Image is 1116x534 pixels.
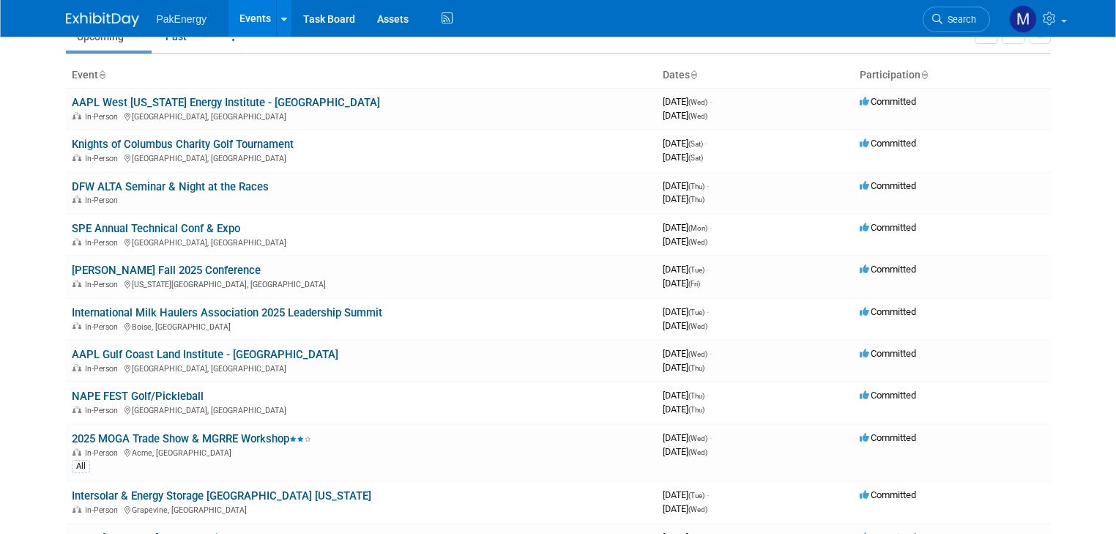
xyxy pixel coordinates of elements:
img: In-Person Event [72,238,81,245]
div: All [72,460,90,473]
img: In-Person Event [72,322,81,330]
a: Sort by Start Date [690,69,697,81]
span: Committed [860,264,916,275]
img: In-Person Event [72,154,81,161]
span: [DATE] [663,222,712,233]
span: Committed [860,138,916,149]
div: [US_STATE][GEOGRAPHIC_DATA], [GEOGRAPHIC_DATA] [72,278,651,289]
th: Event [66,63,657,88]
span: (Tue) [688,492,704,500]
a: 2025 MOGA Trade Show & MGRRE Workshop [72,432,311,445]
span: - [707,306,709,317]
span: In-Person [85,322,122,332]
span: Committed [860,222,916,233]
a: Search [923,7,990,32]
span: [DATE] [663,503,707,514]
span: Committed [860,390,916,401]
th: Participation [854,63,1051,88]
img: In-Person Event [72,448,81,456]
span: Committed [860,180,916,191]
span: [DATE] [663,362,704,373]
a: Sort by Event Name [98,69,105,81]
span: Committed [860,348,916,359]
span: In-Person [85,280,122,289]
span: (Wed) [688,448,707,456]
span: Committed [860,489,916,500]
a: Intersolar & Energy Storage [GEOGRAPHIC_DATA] [US_STATE] [72,489,371,503]
span: In-Person [85,448,122,458]
span: [DATE] [663,180,709,191]
span: [DATE] [663,138,707,149]
span: (Wed) [688,98,707,106]
div: Acme, [GEOGRAPHIC_DATA] [72,446,651,458]
img: In-Person Event [72,505,81,513]
span: In-Person [85,406,122,415]
span: In-Person [85,154,122,163]
img: In-Person Event [72,364,81,371]
span: - [705,138,707,149]
span: (Wed) [688,350,707,358]
div: [GEOGRAPHIC_DATA], [GEOGRAPHIC_DATA] [72,362,651,374]
span: (Thu) [688,196,704,204]
span: (Thu) [688,392,704,400]
span: (Wed) [688,434,707,442]
span: (Thu) [688,182,704,190]
a: DFW ALTA Seminar & Night at the Races [72,180,269,193]
span: (Wed) [688,238,707,246]
span: (Sat) [688,140,703,148]
span: [DATE] [663,306,709,317]
span: Search [942,14,976,25]
span: [DATE] [663,152,703,163]
span: (Thu) [688,364,704,372]
div: [GEOGRAPHIC_DATA], [GEOGRAPHIC_DATA] [72,110,651,122]
span: In-Person [85,505,122,515]
img: ExhibitDay [66,12,139,27]
span: [DATE] [663,96,712,107]
span: (Wed) [688,112,707,120]
a: [PERSON_NAME] Fall 2025 Conference [72,264,261,277]
span: (Tue) [688,308,704,316]
span: (Tue) [688,266,704,274]
span: In-Person [85,112,122,122]
span: In-Person [85,238,122,248]
span: [DATE] [663,404,704,415]
span: - [707,180,709,191]
span: In-Person [85,364,122,374]
span: [DATE] [663,264,709,275]
span: - [710,348,712,359]
img: In-Person Event [72,280,81,287]
img: In-Person Event [72,112,81,119]
span: - [707,264,709,275]
span: - [710,222,712,233]
span: (Fri) [688,280,700,288]
span: Committed [860,432,916,443]
span: (Wed) [688,322,707,330]
span: [DATE] [663,489,709,500]
span: [DATE] [663,320,707,331]
a: NAPE FEST Golf/Pickleball [72,390,204,403]
img: Mary Walker [1009,5,1037,33]
span: In-Person [85,196,122,205]
span: (Mon) [688,224,707,232]
div: [GEOGRAPHIC_DATA], [GEOGRAPHIC_DATA] [72,404,651,415]
span: PakEnergy [157,13,207,25]
a: International Milk Haulers Association 2025 Leadership Summit [72,306,382,319]
span: - [710,432,712,443]
span: Committed [860,96,916,107]
a: Sort by Participation Type [920,69,928,81]
div: Grapevine, [GEOGRAPHIC_DATA] [72,503,651,515]
span: (Sat) [688,154,703,162]
span: [DATE] [663,348,712,359]
span: [DATE] [663,446,707,457]
span: - [707,489,709,500]
div: Boise, [GEOGRAPHIC_DATA] [72,320,651,332]
a: AAPL West [US_STATE] Energy Institute - [GEOGRAPHIC_DATA] [72,96,380,109]
a: AAPL Gulf Coast Land Institute - [GEOGRAPHIC_DATA] [72,348,338,361]
img: In-Person Event [72,406,81,413]
div: [GEOGRAPHIC_DATA], [GEOGRAPHIC_DATA] [72,236,651,248]
span: [DATE] [663,390,709,401]
span: (Wed) [688,505,707,513]
span: - [707,390,709,401]
span: (Thu) [688,406,704,414]
a: SPE Annual Technical Conf & Expo [72,222,240,235]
